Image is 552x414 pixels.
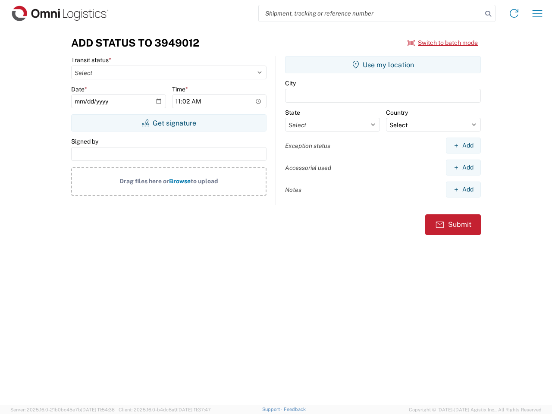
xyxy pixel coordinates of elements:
[177,407,211,412] span: [DATE] 11:37:47
[285,79,296,87] label: City
[409,406,542,414] span: Copyright © [DATE]-[DATE] Agistix Inc., All Rights Reserved
[285,109,300,116] label: State
[386,109,408,116] label: Country
[71,85,87,93] label: Date
[262,407,284,412] a: Support
[259,5,482,22] input: Shipment, tracking or reference number
[446,138,481,154] button: Add
[191,178,218,185] span: to upload
[446,182,481,198] button: Add
[81,407,115,412] span: [DATE] 11:54:36
[71,37,199,49] h3: Add Status to 3949012
[285,142,330,150] label: Exception status
[71,56,111,64] label: Transit status
[285,186,301,194] label: Notes
[172,85,188,93] label: Time
[119,178,169,185] span: Drag files here or
[71,114,267,132] button: Get signature
[285,164,331,172] label: Accessorial used
[408,36,478,50] button: Switch to batch mode
[285,56,481,73] button: Use my location
[10,407,115,412] span: Server: 2025.16.0-21b0bc45e7b
[169,178,191,185] span: Browse
[446,160,481,176] button: Add
[425,214,481,235] button: Submit
[119,407,211,412] span: Client: 2025.16.0-b4dc8a9
[284,407,306,412] a: Feedback
[71,138,98,145] label: Signed by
